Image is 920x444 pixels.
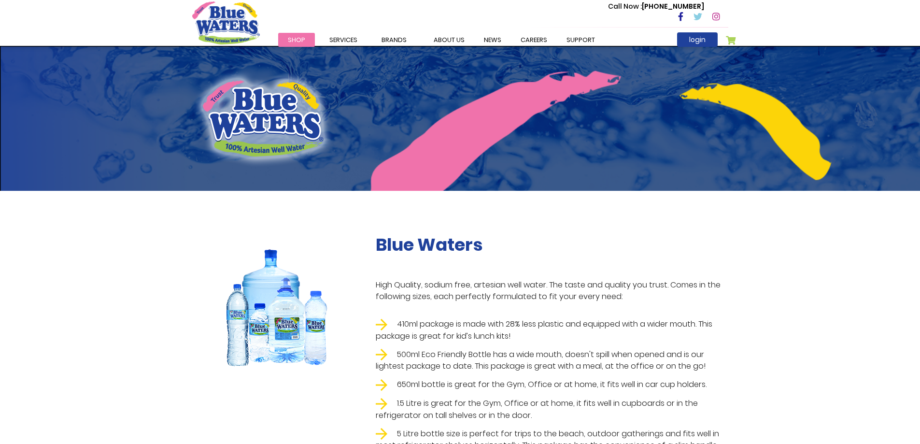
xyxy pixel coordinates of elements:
a: support [557,33,605,47]
a: about us [424,33,474,47]
span: Shop [288,35,305,44]
span: Brands [382,35,407,44]
h2: Blue Waters [376,234,728,255]
li: 650ml bottle is great for the Gym, Office or at home, it fits well in car cup holders. [376,379,728,391]
p: [PHONE_NUMBER] [608,1,704,12]
li: 500ml Eco Friendly Bottle has a wide mouth, doesn't spill when opened and is our lightest package... [376,349,728,372]
li: 410ml package is made with 28% less plastic and equipped with a wider mouth. This package is grea... [376,318,728,342]
a: store logo [192,1,260,44]
p: High Quality, sodium free, artesian well water. The taste and quality you trust. Comes in the fol... [376,279,728,302]
a: News [474,33,511,47]
span: Services [329,35,357,44]
li: 1.5 Litre is great for the Gym, Office or at home, it fits well in cupboards or in the refrigerat... [376,398,728,421]
a: careers [511,33,557,47]
span: Call Now : [608,1,642,11]
a: login [677,32,718,47]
